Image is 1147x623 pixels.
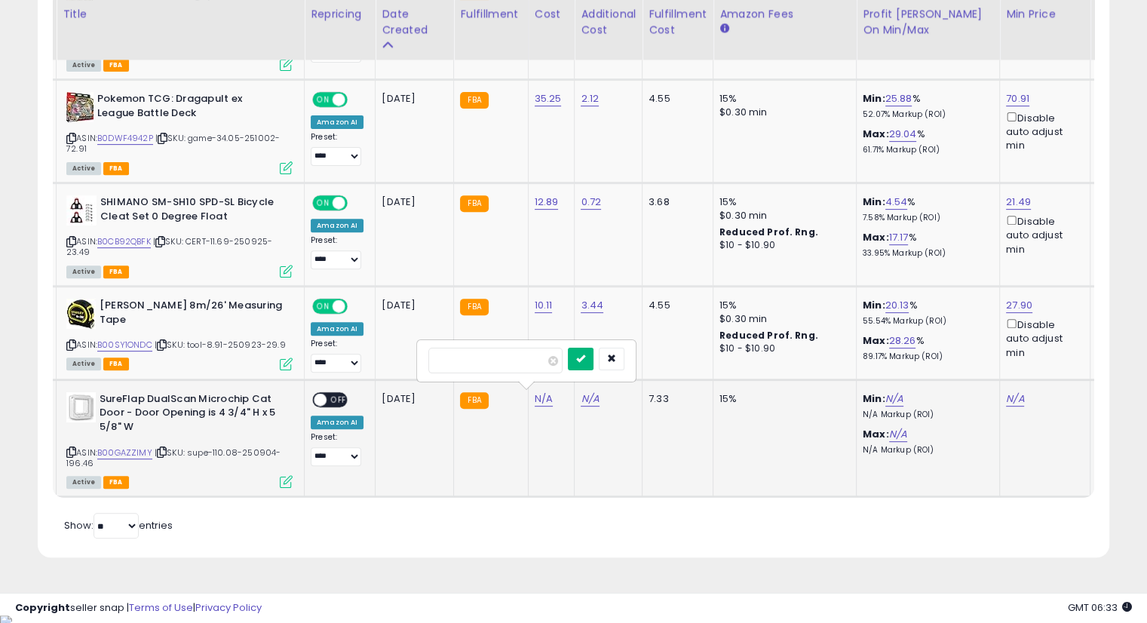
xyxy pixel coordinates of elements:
[345,94,370,106] span: OFF
[460,299,488,315] small: FBA
[66,392,96,422] img: 41zFGGwMmLL._SL40_.jpg
[66,392,293,487] div: ASIN:
[581,6,636,38] div: Additional Cost
[66,265,101,278] span: All listings currently available for purchase on Amazon
[719,195,845,209] div: 15%
[863,298,885,312] b: Min:
[66,195,293,276] div: ASIN:
[581,195,601,210] a: 0.72
[66,476,101,489] span: All listings currently available for purchase on Amazon
[889,230,909,245] a: 17.17
[314,197,333,210] span: ON
[460,92,488,109] small: FBA
[889,427,907,442] a: N/A
[460,392,488,409] small: FBA
[863,248,988,259] p: 33.95% Markup (ROI)
[382,92,442,106] div: [DATE]
[311,219,363,232] div: Amazon AI
[1006,391,1024,407] a: N/A
[1006,109,1078,153] div: Disable auto adjust min
[889,333,916,348] a: 28.26
[863,445,988,456] p: N/A Markup (ROI)
[103,476,129,489] span: FBA
[1006,91,1029,106] a: 70.91
[345,300,370,313] span: OFF
[535,195,559,210] a: 12.89
[100,392,283,438] b: SureFlap DualScan Microchip Cat Door - Door Opening is 4 3/4" H x 5 5/8" W
[863,334,988,362] div: %
[581,391,599,407] a: N/A
[66,299,293,369] div: ASIN:
[460,6,521,22] div: Fulfillment
[97,132,153,145] a: B0DWF4942P
[1006,316,1078,360] div: Disable auto adjust min
[66,358,101,370] span: All listings currently available for purchase on Amazon
[863,109,988,120] p: 52.07% Markup (ROI)
[719,22,728,35] small: Amazon Fees.
[1006,195,1031,210] a: 21.49
[719,6,850,22] div: Amazon Fees
[100,299,283,330] b: [PERSON_NAME] 8m/26' Measuring Tape
[66,235,272,258] span: | SKU: CERT-11.69-250925-23.49
[314,300,333,313] span: ON
[311,235,363,269] div: Preset:
[863,333,889,348] b: Max:
[535,91,562,106] a: 35.25
[719,239,845,252] div: $10 - $10.90
[311,6,369,22] div: Repricing
[535,6,569,22] div: Cost
[66,132,280,155] span: | SKU: game-34.05-251002-72.91
[719,226,818,238] b: Reduced Prof. Rng.
[581,91,599,106] a: 2.12
[103,358,129,370] span: FBA
[311,115,363,129] div: Amazon AI
[97,339,152,351] a: B00SY1ONDC
[719,312,845,326] div: $0.30 min
[863,145,988,155] p: 61.71% Markup (ROI)
[460,195,488,212] small: FBA
[863,299,988,327] div: %
[863,213,988,223] p: 7.58% Markup (ROI)
[382,299,442,312] div: [DATE]
[885,298,909,313] a: 20.13
[863,427,889,441] b: Max:
[863,127,889,141] b: Max:
[15,601,262,615] div: seller snap | |
[885,91,912,106] a: 25.88
[719,392,845,406] div: 15%
[129,600,193,615] a: Terms of Use
[311,132,363,166] div: Preset:
[97,92,281,124] b: Pokemon TCG: Dragapult ex League Battle Deck
[889,127,917,142] a: 29.04
[863,410,988,420] p: N/A Markup (ROI)
[719,342,845,355] div: $10 - $10.90
[66,447,281,469] span: | SKU: supe-110.08-250904-196.46
[863,91,885,106] b: Min:
[863,195,988,223] div: %
[719,92,845,106] div: 15%
[382,392,442,406] div: [DATE]
[66,92,293,173] div: ASIN:
[311,416,363,429] div: Amazon AI
[863,127,988,155] div: %
[311,339,363,373] div: Preset:
[63,6,298,22] div: Title
[649,6,707,38] div: Fulfillment Cost
[97,235,151,248] a: B0CB92QBFK
[649,299,701,312] div: 4.55
[885,195,908,210] a: 4.54
[1006,213,1078,256] div: Disable auto adjust min
[719,329,818,342] b: Reduced Prof. Rng.
[100,195,284,227] b: SHIMANO SM-SH10 SPD-SL Bicycle Cleat Set 0 Degree Float
[103,59,129,72] span: FBA
[719,106,845,119] div: $0.30 min
[649,195,701,209] div: 3.68
[719,209,845,222] div: $0.30 min
[649,392,701,406] div: 7.33
[649,92,701,106] div: 4.55
[382,6,447,38] div: Date Created
[311,432,363,466] div: Preset:
[66,195,97,226] img: 41HuVekTtbL._SL40_.jpg
[382,195,442,209] div: [DATE]
[863,391,885,406] b: Min:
